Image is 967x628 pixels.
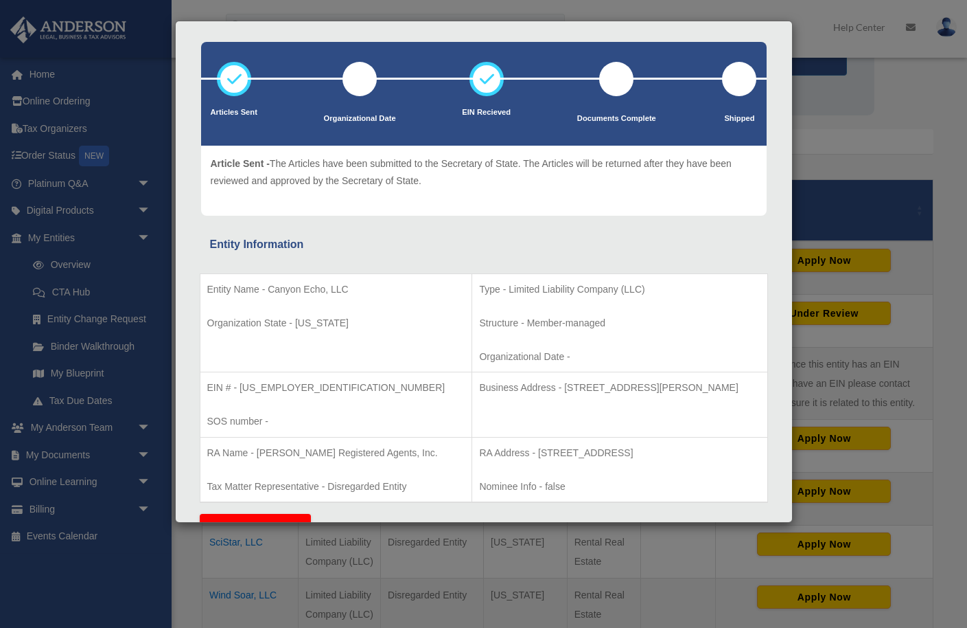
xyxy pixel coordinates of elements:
p: The Articles have been submitted to the Secretary of State. The Articles will be returned after t... [211,155,757,189]
p: Type - Limited Liability Company (LLC) [479,281,760,298]
p: Nominee Info - false [479,478,760,495]
p: Structure - Member-managed [479,315,760,332]
p: Entity Name - Canyon Echo, LLC [207,281,465,298]
p: Organization State - [US_STATE] [207,315,465,332]
p: Organizational Date - [479,348,760,366]
p: Documents Complete [577,112,656,126]
p: Articles Sent [211,106,257,120]
p: Organizational Date [324,112,396,126]
div: Entity Information [210,235,758,254]
p: EIN # - [US_EMPLOYER_IDENTIFICATION_NUMBER] [207,379,465,396]
p: RA Address - [STREET_ADDRESS] [479,445,760,462]
p: EIN Recieved [462,106,511,120]
p: SOS number - [207,413,465,430]
p: RA Name - [PERSON_NAME] Registered Agents, Inc. [207,445,465,462]
p: Tax Matter Representative - Disregarded Entity [207,478,465,495]
p: Business Address - [STREET_ADDRESS][PERSON_NAME] [479,379,760,396]
span: Article Sent - [211,158,270,169]
p: Shipped [722,112,756,126]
